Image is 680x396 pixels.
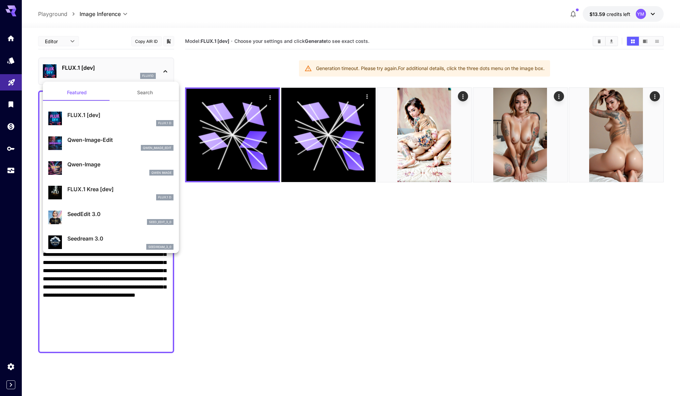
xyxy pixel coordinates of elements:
[143,146,171,150] p: qwen_image_edit
[158,121,171,126] p: FLUX.1 D
[43,84,111,101] button: Featured
[48,182,173,203] div: FLUX.1 Krea [dev]FLUX.1 D
[48,108,173,129] div: FLUX.1 [dev]FLUX.1 D
[158,195,171,200] p: FLUX.1 D
[148,245,171,249] p: seedream_3_0
[67,210,173,218] p: SeedEdit 3.0
[151,170,171,175] p: Qwen Image
[67,136,173,144] p: Qwen-Image-Edit
[67,185,173,193] p: FLUX.1 Krea [dev]
[149,220,171,225] p: seed_edit_3_0
[48,207,173,228] div: SeedEdit 3.0seed_edit_3_0
[67,160,173,168] p: Qwen-Image
[111,84,179,101] button: Search
[48,158,173,178] div: Qwen-ImageQwen Image
[67,111,173,119] p: FLUX.1 [dev]
[48,232,173,252] div: Seedream 3.0seedream_3_0
[67,234,173,243] p: Seedream 3.0
[48,133,173,154] div: Qwen-Image-Editqwen_image_edit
